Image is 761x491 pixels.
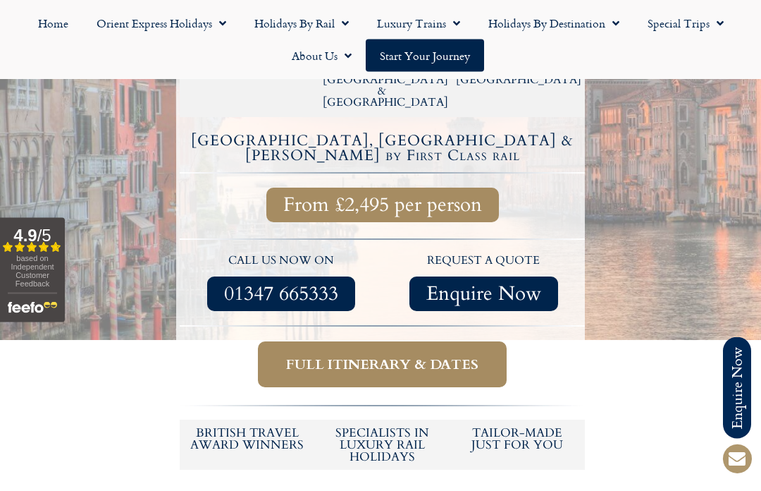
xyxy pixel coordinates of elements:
[426,286,541,303] span: Enquire Now
[224,286,338,303] span: 01347 665333
[187,428,308,451] h5: British Travel Award winners
[456,41,576,86] h2: Stunning [GEOGRAPHIC_DATA] & [GEOGRAPHIC_DATA]
[390,253,579,271] p: request a quote
[366,40,484,72] a: Start your Journey
[363,7,474,40] a: Luxury Trains
[24,7,82,40] a: Home
[474,7,633,40] a: Holidays by Destination
[278,40,366,72] a: About Us
[240,7,363,40] a: Holidays by Rail
[283,197,482,214] span: From £2,495 per person
[323,41,443,109] h2: 11 nights / 12 days Inc. 3 nights in [GEOGRAPHIC_DATA], [GEOGRAPHIC_DATA] & [GEOGRAPHIC_DATA]
[187,253,376,271] p: call us now on
[258,342,507,388] a: Full itinerary & dates
[266,188,499,223] a: From £2,495 per person
[457,428,578,451] h5: tailor-made just for you
[207,277,355,312] a: 01347 665333
[286,356,478,374] span: Full itinerary & dates
[322,428,443,463] h6: Specialists in luxury rail holidays
[409,277,558,312] a: Enquire Now
[633,7,738,40] a: Special Trips
[7,7,754,72] nav: Menu
[82,7,240,40] a: Orient Express Holidays
[182,134,583,164] h4: [GEOGRAPHIC_DATA], [GEOGRAPHIC_DATA] & [PERSON_NAME] by First Class rail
